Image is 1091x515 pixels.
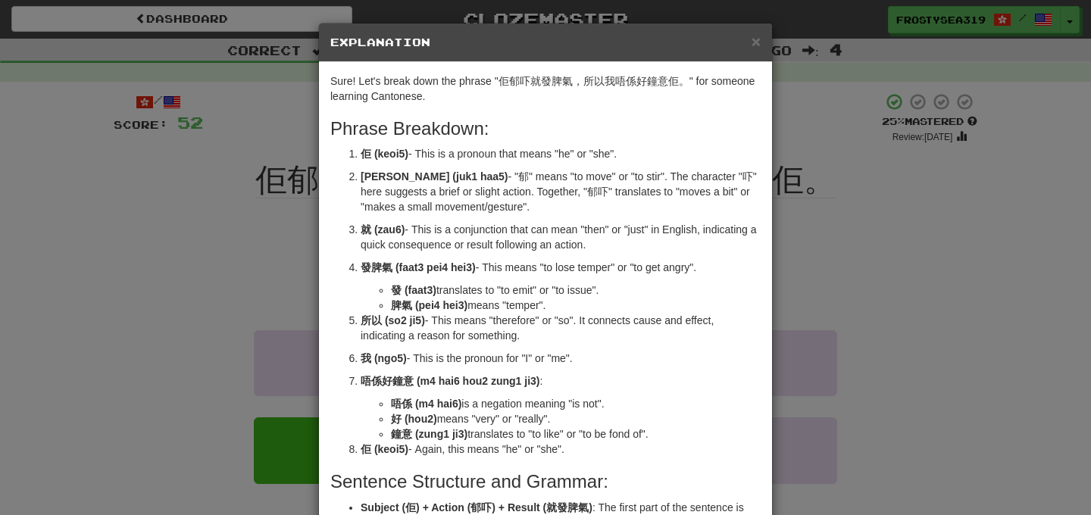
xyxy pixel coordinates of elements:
p: - This is a conjunction that can mean "then" or "just" in English, indicating a quick consequence... [361,222,761,252]
h3: Phrase Breakdown: [330,119,761,139]
li: translates to "to like" or "to be fond of". [391,426,761,442]
p: - "郁" means "to move" or "to stir". The character "吓" here suggests a brief or slight action. Tog... [361,169,761,214]
button: Close [752,33,761,49]
strong: 發脾氣 (faat3 pei4 hei3) [361,261,476,273]
p: - This means "therefore" or "so". It connects cause and effect, indicating a reason for something. [361,313,761,343]
p: - This means "to lose temper" or "to get angry". [361,260,761,275]
p: - This is the pronoun for "I" or "me". [361,351,761,366]
p: Sure! Let's break down the phrase "佢郁吓就發脾氣，所以我唔係好鐘意佢。" for someone learning Cantonese. [330,73,761,104]
strong: Subject (佢) + Action (郁吓) + Result (就發脾氣) [361,501,592,513]
h5: Explanation [330,35,761,50]
strong: 我 (ngo5) [361,352,407,364]
li: is a negation meaning "is not". [391,396,761,411]
strong: [PERSON_NAME] (juk1 haa5) [361,170,508,183]
strong: 唔係好鐘意 (m4 hai6 hou2 zung1 ji3) [361,375,539,387]
p: - This is a pronoun that means "he" or "she". [361,146,761,161]
span: × [752,33,761,50]
strong: 佢 (keoi5) [361,443,408,455]
h3: Sentence Structure and Grammar: [330,472,761,492]
strong: 好 (hou2) [391,413,437,425]
strong: 佢 (keoi5) [361,148,408,160]
li: means "temper". [391,298,761,313]
li: translates to "to emit" or "to issue". [391,282,761,298]
strong: 就 (zau6) [361,223,405,236]
strong: 發 (faat3) [391,284,436,296]
p: : [361,373,761,389]
strong: 脾氣 (pei4 hei3) [391,299,467,311]
li: means "very" or "really". [391,411,761,426]
strong: 所以 (so2 ji5) [361,314,425,326]
strong: 鐘意 (zung1 ji3) [391,428,467,440]
p: - Again, this means "he" or "she". [361,442,761,457]
strong: 唔係 (m4 hai6) [391,398,461,410]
